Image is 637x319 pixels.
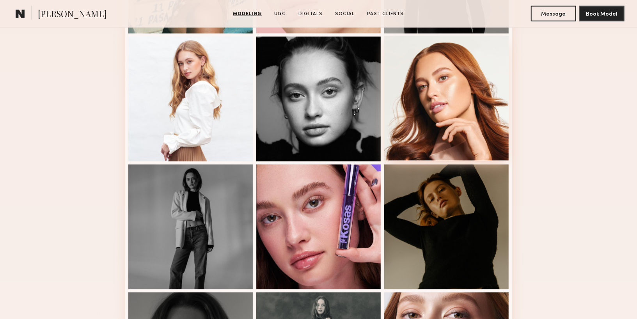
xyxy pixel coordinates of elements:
[364,11,407,18] a: Past Clients
[332,11,358,18] a: Social
[531,6,576,21] button: Message
[579,10,625,17] a: Book Model
[579,6,625,21] button: Book Model
[271,11,289,18] a: UGC
[38,8,106,21] span: [PERSON_NAME]
[230,11,265,18] a: Modeling
[296,11,326,18] a: Digitals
